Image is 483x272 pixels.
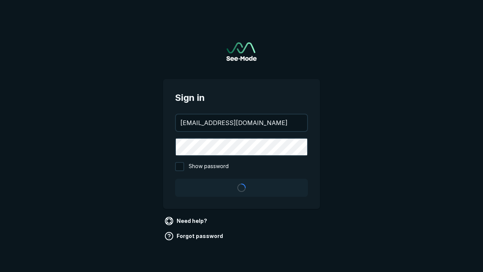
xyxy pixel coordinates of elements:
a: Forgot password [163,230,226,242]
span: Show password [189,162,229,171]
a: Need help? [163,215,210,227]
span: Sign in [175,91,308,105]
img: See-Mode Logo [226,42,257,61]
a: Go to sign in [226,42,257,61]
input: your@email.com [176,114,307,131]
